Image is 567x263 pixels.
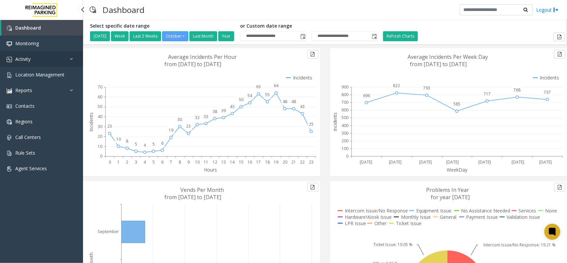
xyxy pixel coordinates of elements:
text: 6 [161,140,163,146]
button: Week [111,31,129,41]
span: Contacts [15,103,35,109]
span: Monitoring [15,40,39,47]
img: 'icon' [7,41,12,47]
text: 768 [514,87,521,93]
button: Last 2 Weeks [130,31,161,41]
img: 'icon' [7,72,12,78]
text: 48 [291,99,296,104]
text: 600 [341,107,348,113]
text: 717 [484,91,491,97]
text: [DATE] [539,159,552,165]
text: 500 [341,115,348,121]
a: Dashboard [1,20,83,36]
text: 38 [213,109,217,114]
text: 19 [169,127,173,133]
text: Intercom Issue/No Response: 19.21 % [483,242,556,248]
img: logout [553,6,559,13]
text: 8 [126,138,128,144]
text: 23 [186,123,191,129]
text: 64 [274,83,279,88]
text: 48 [283,99,287,104]
text: 793 [423,85,430,91]
text: [DATE] [478,159,491,165]
text: 16 [247,159,252,165]
text: 12 [213,159,217,165]
text: 54 [247,93,252,98]
span: Toggle popup [299,32,306,41]
button: Export to pdf [554,50,565,59]
text: Incidents [332,112,338,132]
button: Refresh Charts [383,31,418,41]
text: from [DATE] to [DATE] [165,194,222,201]
text: 5 [135,141,137,147]
button: Export to pdf [307,50,319,59]
button: Export to pdf [307,183,319,192]
text: 0 [346,154,348,159]
text: 39 [221,108,226,113]
text: Ticket Issue: 19.05 % [373,242,413,248]
text: 23 [107,123,112,129]
text: Average Incidents Per Week Day [408,53,488,61]
text: 1 [117,159,120,165]
text: 800 [341,92,348,97]
text: for year [DATE] [431,194,470,201]
img: 'icon' [7,119,12,125]
text: Average Incidents Per Hour [168,53,237,61]
text: 10 [98,144,102,149]
text: 696 [363,93,370,98]
text: [DATE] [359,159,372,165]
span: Regions [15,118,33,125]
text: 10 [195,159,200,165]
text: 17 [256,159,261,165]
text: Problems In Year [426,186,469,194]
text: 33 [204,114,208,119]
button: Export to pdf [554,183,565,192]
text: 400 [341,123,348,128]
span: Location Management [15,71,64,78]
img: 'icon' [7,88,12,93]
text: 22 [300,159,305,165]
text: 63 [256,84,261,89]
text: 50 [98,104,102,110]
text: 585 [453,101,460,107]
text: 23 [309,159,314,165]
text: 70 [98,84,102,90]
text: 100 [341,146,348,151]
button: Last Month [189,31,217,41]
text: 5 [152,159,155,165]
button: Year [218,31,234,41]
text: 14 [230,159,235,165]
text: 3 [135,159,137,165]
img: 'icon' [7,166,12,172]
text: from [DATE] to [DATE] [165,61,222,68]
text: 900 [341,84,348,90]
text: 43 [230,104,235,109]
text: 60 [98,94,102,100]
text: 700 [341,99,348,105]
text: 40 [98,114,102,119]
img: 'icon' [7,104,12,109]
text: 4 [143,142,146,148]
button: October [162,31,188,41]
text: 0 [100,154,102,159]
text: 43 [300,104,305,109]
text: 822 [393,83,400,89]
img: 'icon' [7,151,12,156]
span: Agent Services [15,165,47,172]
span: Rule Sets [15,150,35,156]
text: Vends Per Month [181,186,224,194]
span: Call Centers [15,134,41,140]
text: 6 [161,159,163,165]
img: pageIcon [90,2,96,18]
img: 'icon' [7,26,12,31]
a: Logout [536,6,559,13]
text: 200 [341,138,348,144]
text: [DATE] [389,159,402,165]
text: 21 [291,159,296,165]
text: 9 [187,159,190,165]
text: 7 [170,159,172,165]
text: 10 [116,136,121,142]
text: 20 [98,134,102,139]
text: 5 [152,141,155,147]
text: [DATE] [419,159,432,165]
